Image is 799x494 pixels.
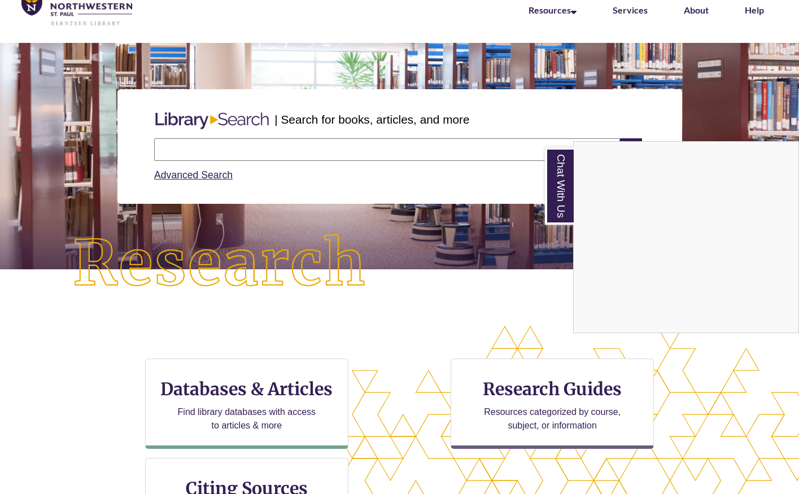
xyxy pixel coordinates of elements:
[529,5,577,15] a: Resources
[745,5,764,15] a: Help
[613,5,648,15] a: Services
[574,142,798,333] iframe: Chat Widget
[684,5,709,15] a: About
[573,141,799,333] div: Chat With Us
[545,147,574,225] a: Chat With Us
